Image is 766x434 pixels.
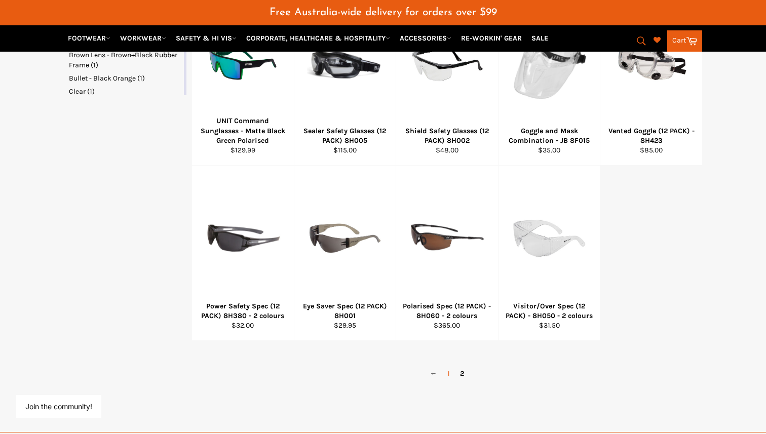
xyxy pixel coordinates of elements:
button: Join the community! [25,402,92,411]
a: 1 [442,366,455,381]
div: Power Safety Spec (12 PACK) 8H380 - 2 colours [199,301,288,321]
div: Shield Safety Glasses (12 PACK) 8H002 [403,126,492,146]
a: RE-WORKIN' GEAR [457,29,526,47]
div: Visitor/Over Spec (12 PACK) - 8H050 - 2 colours [505,301,594,321]
div: Goggle and Mask Combination - JB 8F015 [505,126,594,146]
a: Polarised Spec (12 PACK) - 8H060 - 2 coloursPolarised Spec (12 PACK) - 8H060 - 2 colours$365.00 [396,166,498,341]
a: CORPORATE, HEALTHCARE & HOSPITALITY [242,29,394,47]
a: SALE [527,29,552,47]
div: Eye Saver Spec (12 PACK) 8H001 [300,301,390,321]
a: SAFETY & HI VIS [172,29,241,47]
a: FOOTWEAR [64,29,114,47]
a: ← [425,366,442,381]
a: Clear [69,87,182,96]
a: Cart [667,30,702,52]
div: Sealer Safety Glasses (12 PACK) 8H005 [300,126,390,146]
span: (1) [87,87,95,96]
span: 2 [455,366,469,381]
div: UNIT Command Sunglasses - Matte Black Green Polarised [199,116,288,145]
span: Free Australia-wide delivery for orders over $99 [270,7,497,18]
div: Polarised Spec (12 PACK) - 8H060 - 2 colours [403,301,492,321]
a: Brown Lens - Brown+Black Rubber Frame [69,50,182,70]
div: Vented Goggle (12 PACK) - 8H423 [607,126,696,146]
span: (1) [91,61,98,69]
span: Bullet - Black Orange [69,74,136,83]
a: Visitor/Over Spec (12 PACK) - 8H050 - 2 coloursVisitor/Over Spec (12 PACK) - 8H050 - 2 colours$31.50 [498,166,600,341]
span: Brown Lens - Brown+Black Rubber Frame [69,51,177,69]
a: ACCESSORIES [396,29,455,47]
a: Bullet - Black Orange [69,73,182,83]
a: Eye Saver Spec (12 PACK) 8H001Eye Saver Spec (12 PACK) 8H001$29.95 [294,166,396,341]
span: Clear [69,87,86,96]
a: WORKWEAR [116,29,170,47]
a: Power Safety Spec (12 PACK) 8H380 - 2 coloursPower Safety Spec (12 PACK) 8H380 - 2 colours$32.00 [191,166,294,341]
span: (1) [137,74,145,83]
